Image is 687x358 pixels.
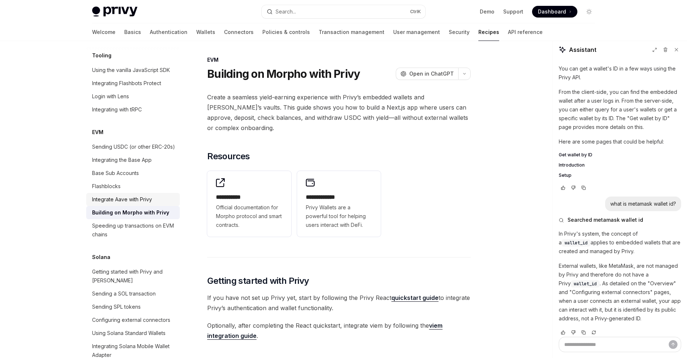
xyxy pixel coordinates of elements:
span: Ctrl K [410,9,421,15]
a: Connectors [224,23,254,41]
a: Dashboard [532,6,577,18]
a: Speeding up transactions on EVM chains [86,219,180,241]
span: wallet_id [565,240,588,246]
a: Policies & controls [262,23,310,41]
div: Flashblocks [92,182,121,191]
button: Send message [669,340,677,349]
a: Flashblocks [86,180,180,193]
a: Getting started with Privy and [PERSON_NAME] [86,265,180,287]
a: Configuring external connectors [86,313,180,327]
a: Using the vanilla JavaScript SDK [86,64,180,77]
a: Base Sub Accounts [86,167,180,180]
span: Assistant [569,45,596,54]
span: Setup [559,172,572,178]
h5: Solana [92,253,110,262]
h1: Building on Morpho with Privy [207,67,360,80]
a: Integrate Aave with Privy [86,193,180,206]
div: Speeding up transactions on EVM chains [92,221,175,239]
button: Searched metamask wallet id [559,216,681,224]
a: Wallets [196,23,215,41]
a: Integrating with tRPC [86,103,180,116]
div: Building on Morpho with Privy [92,208,169,217]
span: Resources [207,151,250,162]
a: API reference [508,23,543,41]
div: Sending USDC (or other ERC-20s) [92,142,175,151]
span: Searched metamask wallet id [568,216,643,224]
span: If you have not set up Privy yet, start by following the Privy React to integrate Privy’s authent... [207,293,471,313]
span: Official documentation for Morpho protocol and smart contracts. [216,203,282,229]
a: Demo [480,8,494,15]
button: Open in ChatGPT [396,68,458,80]
div: Integrating the Base App [92,156,152,164]
a: Recipes [478,23,499,41]
a: Authentication [150,23,187,41]
a: Building on Morpho with Privy [86,206,180,219]
div: EVM [207,56,471,64]
div: Integrate Aave with Privy [92,195,152,204]
a: Get wallet by ID [559,152,681,158]
div: Integrating with tRPC [92,105,142,114]
div: Search... [276,7,296,16]
a: Sending SPL tokens [86,300,180,313]
div: Getting started with Privy and [PERSON_NAME] [92,267,175,285]
p: You can get a wallet's ID in a few ways using the Privy API. [559,64,681,82]
span: Privy Wallets are a powerful tool for helping users interact with DeFi. [306,203,372,229]
a: Integrating Flashbots Protect [86,77,180,90]
button: Toggle dark mode [583,6,595,18]
div: Using the vanilla JavaScript SDK [92,66,170,75]
a: Sending USDC (or other ERC-20s) [86,140,180,153]
span: Getting started with Privy [207,275,309,287]
img: light logo [92,7,137,17]
div: what is metamask wallet id? [610,200,676,207]
a: Introduction [559,162,681,168]
span: Create a seamless yield-earning experience with Privy’s embedded wallets and [PERSON_NAME]’s vaul... [207,92,471,133]
button: Search...CtrlK [262,5,425,18]
a: quickstart guide [391,294,439,302]
a: **** **** *Official documentation for Morpho protocol and smart contracts. [207,171,291,237]
div: Using Solana Standard Wallets [92,329,166,338]
a: Support [503,8,523,15]
span: Get wallet by ID [559,152,592,158]
p: In Privy's system, the concept of a applies to embedded wallets that are created and managed by P... [559,229,681,256]
div: Sending a SOL transaction [92,289,156,298]
a: Setup [559,172,681,178]
a: Security [449,23,470,41]
a: Integrating the Base App [86,153,180,167]
span: Introduction [559,162,585,168]
p: From the client-side, you can find the embedded wallet after a user logs in. From the server-side... [559,88,681,132]
a: Basics [124,23,141,41]
h5: Tooling [92,51,111,60]
span: wallet_id [574,281,597,287]
a: Using Solana Standard Wallets [86,327,180,340]
div: Integrating Flashbots Protect [92,79,161,88]
span: Open in ChatGPT [409,70,454,77]
span: Dashboard [538,8,566,15]
p: External wallets, like MetaMask, are not managed by Privy and therefore do not have a Privy . As ... [559,262,681,323]
div: Configuring external connectors [92,316,170,324]
a: Login with Lens [86,90,180,103]
div: Base Sub Accounts [92,169,139,178]
div: Sending SPL tokens [92,302,141,311]
a: Sending a SOL transaction [86,287,180,300]
a: **** **** ***Privy Wallets are a powerful tool for helping users interact with DeFi. [297,171,381,237]
h5: EVM [92,128,103,137]
a: Transaction management [319,23,384,41]
a: User management [393,23,440,41]
a: Welcome [92,23,115,41]
div: Login with Lens [92,92,129,101]
p: Here are some pages that could be helpful: [559,137,681,146]
span: Optionally, after completing the React quickstart, integrate viem by following the . [207,320,471,341]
